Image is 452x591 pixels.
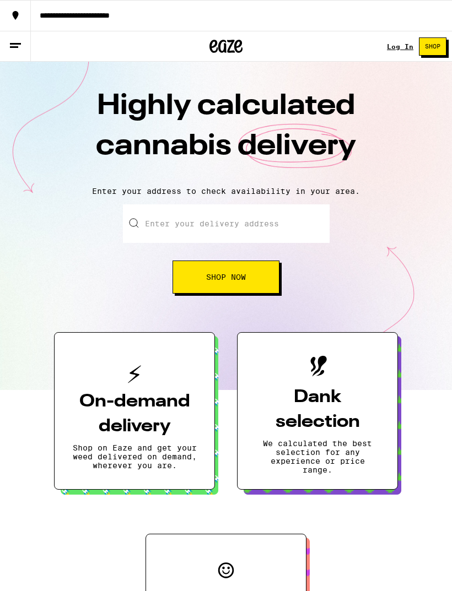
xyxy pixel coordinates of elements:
[123,204,330,243] input: Enter your delivery address
[72,443,197,470] p: Shop on Eaze and get your weed delivered on demand, wherever you are.
[11,187,441,196] p: Enter your address to check availability in your area.
[255,385,380,435] h3: Dank selection
[33,86,419,178] h1: Highly calculated cannabis delivery
[419,37,446,56] button: Shop
[255,439,380,474] p: We calculated the best selection for any experience or price range.
[413,37,452,56] a: Shop
[173,261,279,294] button: Shop Now
[237,332,398,490] button: Dank selectionWe calculated the best selection for any experience or price range.
[72,389,197,439] h3: On-demand delivery
[387,43,413,50] a: Log In
[54,332,215,490] button: On-demand deliveryShop on Eaze and get your weed delivered on demand, wherever you are.
[206,273,246,281] span: Shop Now
[425,44,440,50] span: Shop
